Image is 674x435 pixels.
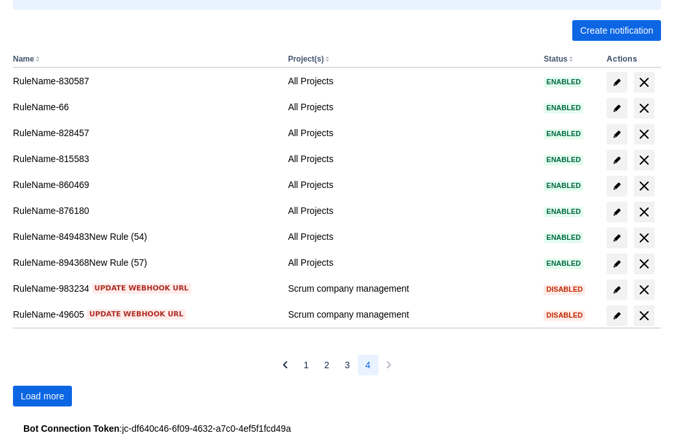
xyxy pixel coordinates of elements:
[544,104,583,112] span: Enabled
[544,208,583,215] span: Enabled
[544,130,583,137] span: Enabled
[612,233,622,243] span: edit
[95,283,189,294] span: Update webhook URL
[13,178,277,191] div: RuleName-860469
[288,178,533,191] div: All Projects
[275,355,399,375] nav: Pagination
[544,182,583,189] span: Enabled
[636,126,652,142] span: delete
[23,422,651,435] div: : jc-df640c46-6f09-4632-a7c0-4ef5f1fcd49a
[544,54,568,64] button: Status
[13,126,277,139] div: RuleName-828457
[544,78,583,86] span: Enabled
[296,355,316,375] button: Page 1
[378,355,399,375] button: Next
[636,178,652,194] span: delete
[288,282,533,295] div: Scrum company management
[13,204,277,217] div: RuleName-876180
[288,152,533,165] div: All Projects
[636,100,652,116] span: delete
[636,152,652,168] span: delete
[288,126,533,139] div: All Projects
[288,204,533,217] div: All Projects
[13,100,277,113] div: RuleName-66
[544,312,585,319] span: Disabled
[13,75,277,88] div: RuleName-830587
[636,282,652,298] span: delete
[366,355,371,375] span: 4
[21,386,64,406] span: Load more
[13,256,277,269] div: RuleName-894368New Rule (57)
[288,75,533,88] div: All Projects
[288,308,533,321] div: Scrum company management
[636,204,652,220] span: delete
[303,355,308,375] span: 1
[275,355,296,375] button: Previous
[288,256,533,269] div: All Projects
[612,155,622,165] span: edit
[345,355,350,375] span: 3
[13,152,277,165] div: RuleName-815583
[636,75,652,90] span: delete
[601,51,661,68] th: Actions
[544,286,585,293] span: Disabled
[337,355,358,375] button: Page 3
[612,77,622,88] span: edit
[572,20,661,41] button: Create notification
[288,100,533,113] div: All Projects
[13,54,34,64] button: Name
[612,129,622,139] span: edit
[636,308,652,323] span: delete
[13,308,277,321] div: RuleName-49605
[13,230,277,243] div: RuleName-849483New Rule (54)
[23,423,119,434] strong: Bot Connection Token
[612,259,622,269] span: edit
[636,256,652,272] span: delete
[612,285,622,295] span: edit
[13,386,72,406] button: Load more
[580,20,653,41] span: Create notification
[13,282,277,295] div: RuleName-983234
[612,311,622,321] span: edit
[612,207,622,217] span: edit
[324,355,329,375] span: 2
[544,234,583,241] span: Enabled
[316,355,337,375] button: Page 2
[358,355,378,375] button: Page 4
[636,230,652,246] span: delete
[544,260,583,267] span: Enabled
[612,103,622,113] span: edit
[612,181,622,191] span: edit
[89,309,183,320] span: Update webhook URL
[544,156,583,163] span: Enabled
[288,54,323,64] button: Project(s)
[288,230,533,243] div: All Projects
